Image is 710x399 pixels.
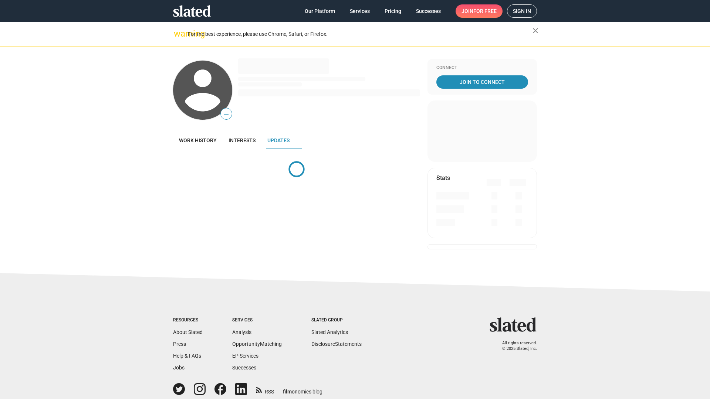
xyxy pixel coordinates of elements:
span: for free [473,4,497,18]
mat-icon: close [531,26,540,35]
a: Pricing [379,4,407,18]
div: For the best experience, please use Chrome, Safari, or Firefox. [188,29,532,39]
a: Updates [261,132,295,149]
a: About Slated [173,329,203,335]
span: — [221,109,232,119]
a: RSS [256,384,274,395]
a: Analysis [232,329,251,335]
a: Work history [173,132,223,149]
mat-card-title: Stats [436,174,450,182]
div: Resources [173,317,203,323]
a: Interests [223,132,261,149]
a: Successes [232,365,256,371]
a: Successes [410,4,447,18]
a: Jobs [173,365,185,371]
a: DisclosureStatements [311,341,362,347]
a: Sign in [507,4,537,18]
a: Services [344,4,376,18]
a: Our Platform [299,4,341,18]
div: Slated Group [311,317,362,323]
span: Our Platform [305,4,335,18]
span: film [283,389,292,395]
mat-icon: warning [174,29,183,38]
span: Successes [416,4,441,18]
span: Interests [229,137,256,143]
span: Join To Connect [438,75,527,89]
a: Slated Analytics [311,329,348,335]
span: Services [350,4,370,18]
a: filmonomics blog [283,382,322,395]
span: Updates [267,137,290,143]
a: Join To Connect [436,75,528,89]
span: Join [461,4,497,18]
div: Services [232,317,282,323]
div: Connect [436,65,528,71]
p: All rights reserved. © 2025 Slated, Inc. [494,341,537,351]
span: Sign in [513,5,531,17]
a: OpportunityMatching [232,341,282,347]
span: Pricing [385,4,401,18]
span: Work history [179,137,217,143]
a: Joinfor free [456,4,503,18]
a: EP Services [232,353,258,359]
a: Help & FAQs [173,353,201,359]
a: Press [173,341,186,347]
